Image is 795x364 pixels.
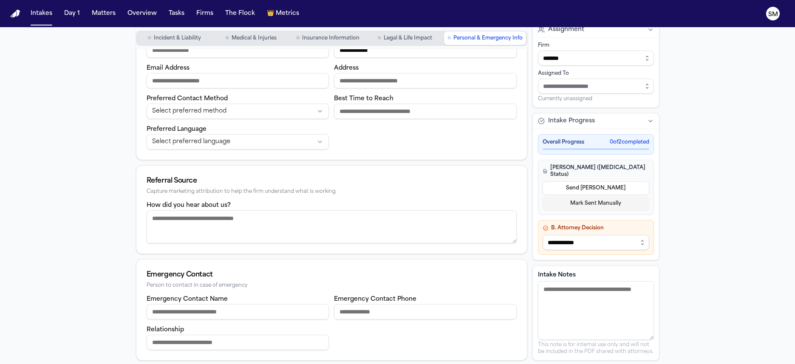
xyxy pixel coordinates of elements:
[538,341,654,355] p: This note is for internal use only and will not be included in the PDF shared with attorneys.
[222,6,258,21] button: The Flock
[61,6,83,21] button: Day 1
[147,42,329,58] input: SSN
[384,35,432,42] span: Legal & Life Impact
[226,34,229,42] span: ○
[147,327,184,333] label: Relationship
[377,34,381,42] span: ○
[533,113,659,129] button: Intake Progress
[296,34,300,42] span: ○
[548,25,584,34] span: Assignment
[543,139,584,146] span: Overall Progress
[538,51,654,66] input: Select firm
[193,6,217,21] button: Firms
[367,31,442,45] button: Go to Legal & Life Impact
[137,31,212,45] button: Go to Incident & Liability
[543,181,649,195] button: Send [PERSON_NAME]
[538,79,654,94] input: Assign to staff member
[147,96,228,102] label: Preferred Contact Method
[165,6,188,21] button: Tasks
[538,96,592,102] span: Currently unassigned
[543,164,649,178] h4: [PERSON_NAME] ([MEDICAL_DATA] Status)
[538,281,654,340] textarea: Intake notes
[27,6,56,21] button: Intakes
[543,197,649,210] button: Mark Sent Manually
[334,96,393,102] label: Best Time to Reach
[10,10,20,18] img: Finch Logo
[302,35,359,42] span: Insurance Information
[447,34,451,42] span: ○
[10,10,20,18] a: Home
[147,282,517,289] div: Person to contact in case of emergency
[334,65,359,71] label: Address
[453,35,523,42] span: Personal & Emergency Info
[147,126,207,133] label: Preferred Language
[147,296,228,302] label: Emergency Contact Name
[533,22,659,37] button: Assignment
[538,42,654,49] div: Firm
[147,304,329,319] input: Emergency contact name
[263,6,303,21] button: crownMetrics
[290,31,365,45] button: Go to Insurance Information
[147,34,151,42] span: ○
[147,65,190,71] label: Email Address
[444,31,526,45] button: Go to Personal & Emergency Info
[232,35,277,42] span: Medical & Injuries
[147,176,517,186] div: Referral Source
[147,73,329,88] input: Email address
[538,271,654,279] label: Intake Notes
[154,35,201,42] span: Incident & Liability
[124,6,160,21] button: Overview
[334,104,517,119] input: Best time to reach
[147,189,517,195] div: Capture marketing attribution to help the firm understand what is working
[334,296,416,302] label: Emergency Contact Phone
[334,304,517,319] input: Emergency contact phone
[88,6,119,21] button: Matters
[334,73,517,88] input: Address
[543,225,649,231] h4: B. Attorney Decision
[147,335,329,350] input: Emergency contact relationship
[213,31,289,45] button: Go to Medical & Injuries
[538,70,654,77] div: Assigned To
[548,117,595,125] span: Intake Progress
[147,202,231,209] label: How did you hear about us?
[334,42,517,58] input: Phone number
[610,139,649,146] span: 0 of 2 completed
[147,270,517,280] div: Emergency Contact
